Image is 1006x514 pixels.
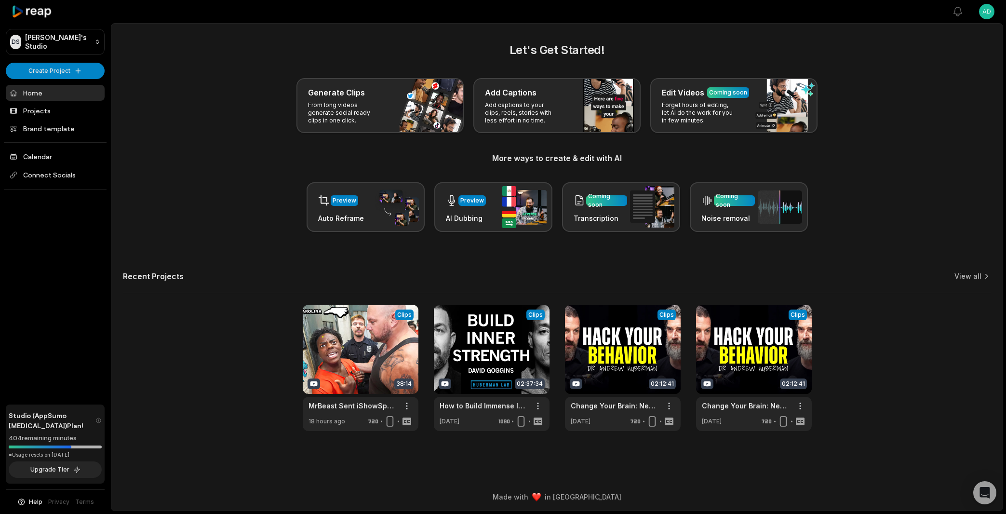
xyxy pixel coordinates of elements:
a: View all [954,271,981,281]
button: Help [17,498,42,506]
img: transcription.png [630,186,674,228]
h3: Generate Clips [308,87,365,98]
div: Coming soon [588,192,625,209]
button: Create Project [6,63,105,79]
div: Open Intercom Messenger [973,481,996,504]
span: Studio (AppSumo [MEDICAL_DATA]) Plan! [9,410,95,431]
h2: Let's Get Started! [123,41,991,59]
span: Connect Socials [6,166,105,184]
p: From long videos generate social ready clips in one click. [308,101,383,124]
p: [PERSON_NAME]'s Studio [25,33,91,51]
a: Terms [75,498,94,506]
button: Upgrade Tier [9,461,102,478]
a: MrBeast Sent iShowSpeed To Prison.. [309,401,397,411]
a: Privacy [48,498,69,506]
div: Preview [333,196,356,205]
img: auto_reframe.png [375,189,419,226]
a: Change Your Brain: Neuroscientist [PERSON_NAME] | [PERSON_NAME] Podcast [571,401,659,411]
a: Change Your Brain: Neuroscientist [PERSON_NAME] | [PERSON_NAME] Podcast [702,401,791,411]
h2: Recent Projects [123,271,184,281]
a: Brand template [6,121,105,136]
a: How to Build Immense Inner Strength | [PERSON_NAME] [440,401,528,411]
a: Home [6,85,105,101]
div: DS [10,35,21,49]
div: 404 remaining minutes [9,433,102,443]
p: Forget hours of editing, let AI do the work for you in few minutes. [662,101,737,124]
h3: AI Dubbing [446,213,486,223]
p: Add captions to your clips, reels, stories with less effort in no time. [485,101,560,124]
img: ai_dubbing.png [502,186,547,228]
div: Preview [460,196,484,205]
h3: Noise removal [701,213,755,223]
h3: Transcription [574,213,627,223]
img: heart emoji [532,493,541,501]
div: Coming soon [709,88,747,97]
span: Help [29,498,42,506]
h3: Auto Reframe [318,213,364,223]
div: Coming soon [716,192,753,209]
h3: Add Captions [485,87,537,98]
a: Calendar [6,149,105,164]
a: Projects [6,103,105,119]
h3: Edit Videos [662,87,704,98]
div: *Usage resets on [DATE] [9,451,102,459]
div: Made with in [GEOGRAPHIC_DATA] [120,492,994,502]
img: noise_removal.png [758,190,802,224]
h3: More ways to create & edit with AI [123,152,991,164]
